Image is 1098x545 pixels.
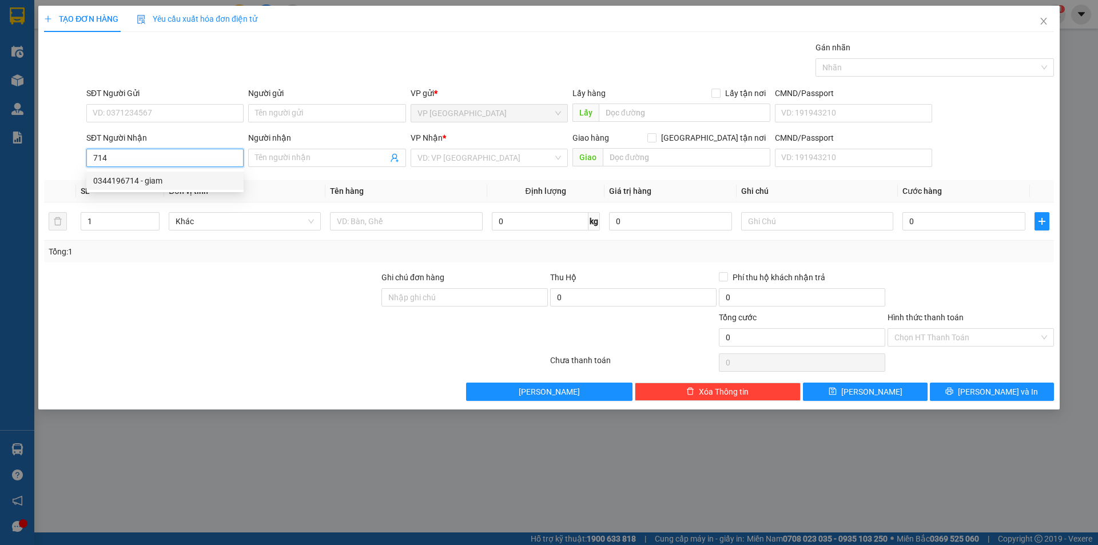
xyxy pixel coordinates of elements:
button: Close [1028,6,1060,38]
span: plus [1035,217,1049,226]
input: Dọc đường [599,104,770,122]
div: CMND/Passport [775,87,932,100]
span: [PERSON_NAME] [519,385,580,398]
span: Giao [572,148,603,166]
span: delete [686,387,694,396]
span: SL [81,186,90,196]
span: save [829,387,837,396]
input: Ghi chú đơn hàng [381,288,548,307]
span: Khác [176,213,314,230]
span: Giao hàng [572,133,609,142]
span: TẠO ĐƠN HÀNG [44,14,118,23]
span: kg [588,212,600,230]
button: deleteXóa Thông tin [635,383,801,401]
span: Lấy hàng [572,89,606,98]
div: Người nhận [248,132,405,144]
span: Yêu cầu xuất hóa đơn điện tử [137,14,257,23]
div: 0344196714 - giam [86,172,244,190]
span: Thu Hộ [550,273,576,282]
div: Tổng: 1 [49,245,424,258]
span: Giá trị hàng [609,186,651,196]
input: Dọc đường [603,148,770,166]
th: Ghi chú [737,180,898,202]
button: [PERSON_NAME] [466,383,632,401]
span: [GEOGRAPHIC_DATA] tận nơi [657,132,770,144]
span: VP Thủ Đức [417,105,561,122]
button: save[PERSON_NAME] [803,383,927,401]
span: Tên hàng [330,186,364,196]
input: Ghi Chú [741,212,893,230]
div: Người gửi [248,87,405,100]
span: Cước hàng [902,186,942,196]
div: 0344196714 - giam [93,174,237,187]
label: Ghi chú đơn hàng [381,273,444,282]
span: Tổng cước [719,313,757,322]
span: VP Nhận [411,133,443,142]
div: Chưa thanh toán [549,354,718,374]
span: [PERSON_NAME] và In [958,385,1038,398]
div: VP gửi [411,87,568,100]
button: printer[PERSON_NAME] và In [930,383,1054,401]
div: SĐT Người Gửi [86,87,244,100]
span: close [1039,17,1048,26]
div: CMND/Passport [775,132,932,144]
button: plus [1035,212,1049,230]
input: 0 [609,212,732,230]
span: Phí thu hộ khách nhận trả [728,271,830,284]
img: icon [137,15,146,24]
button: delete [49,212,67,230]
span: Định lượng [526,186,566,196]
span: Lấy [572,104,599,122]
input: VD: Bàn, Ghế [330,212,482,230]
span: user-add [390,153,399,162]
span: plus [44,15,52,23]
label: Hình thức thanh toán [888,313,964,322]
div: SĐT Người Nhận [86,132,244,144]
span: printer [945,387,953,396]
span: Lấy tận nơi [721,87,770,100]
label: Gán nhãn [815,43,850,52]
span: Xóa Thông tin [699,385,749,398]
span: [PERSON_NAME] [841,385,902,398]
